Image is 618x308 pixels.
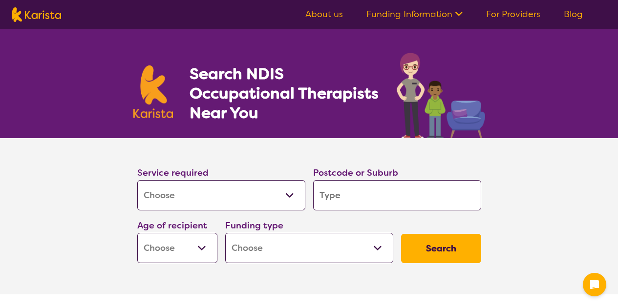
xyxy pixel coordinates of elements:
[137,167,209,179] label: Service required
[313,167,398,179] label: Postcode or Suburb
[12,7,61,22] img: Karista logo
[305,8,343,20] a: About us
[225,220,283,231] label: Funding type
[313,180,481,210] input: Type
[397,53,485,138] img: occupational-therapy
[133,65,173,118] img: Karista logo
[486,8,540,20] a: For Providers
[401,234,481,263] button: Search
[190,64,380,123] h1: Search NDIS Occupational Therapists Near You
[366,8,463,20] a: Funding Information
[564,8,583,20] a: Blog
[137,220,207,231] label: Age of recipient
